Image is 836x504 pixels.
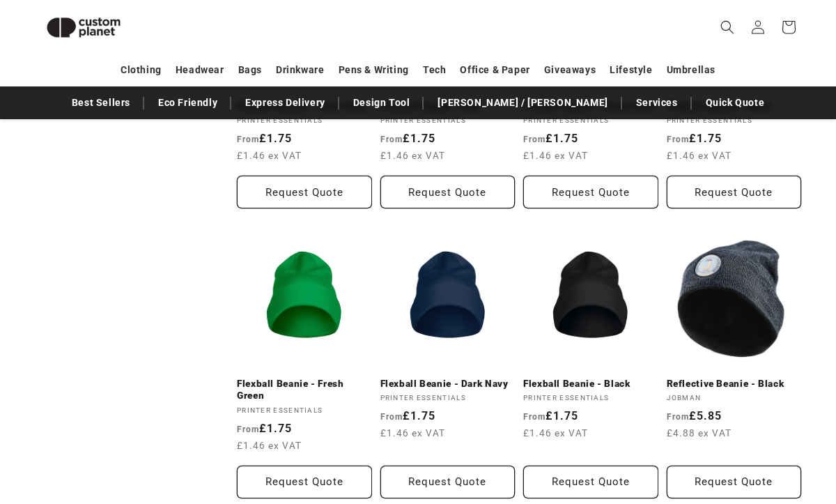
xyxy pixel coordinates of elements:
[151,91,224,115] a: Eco Friendly
[699,91,772,115] a: Quick Quote
[238,91,332,115] a: Express Delivery
[346,91,417,115] a: Design Tool
[380,176,516,208] button: Request Quote
[176,58,224,82] a: Headwear
[667,176,802,208] button: Request Quote
[238,58,262,82] a: Bags
[237,466,372,498] button: Request Quote
[610,58,652,82] a: Lifestyle
[523,466,658,498] button: Request Quote
[712,12,743,43] summary: Search
[523,176,658,208] button: Request Quote
[423,58,446,82] a: Tech
[380,378,516,390] a: Flexball Beanie - Dark Navy
[237,378,372,402] a: Flexball Beanie - Fresh Green
[667,58,715,82] a: Umbrellas
[460,58,529,82] a: Office & Paper
[544,58,596,82] a: Giveaways
[35,6,132,49] img: Custom Planet
[597,353,836,504] iframe: Chat Widget
[121,58,162,82] a: Clothing
[237,176,372,208] button: Request Quote
[431,91,614,115] a: [PERSON_NAME] / [PERSON_NAME]
[523,378,658,390] a: Flexball Beanie - Black
[276,58,324,82] a: Drinkware
[629,91,685,115] a: Services
[339,58,409,82] a: Pens & Writing
[380,466,516,498] button: Request Quote
[65,91,137,115] a: Best Sellers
